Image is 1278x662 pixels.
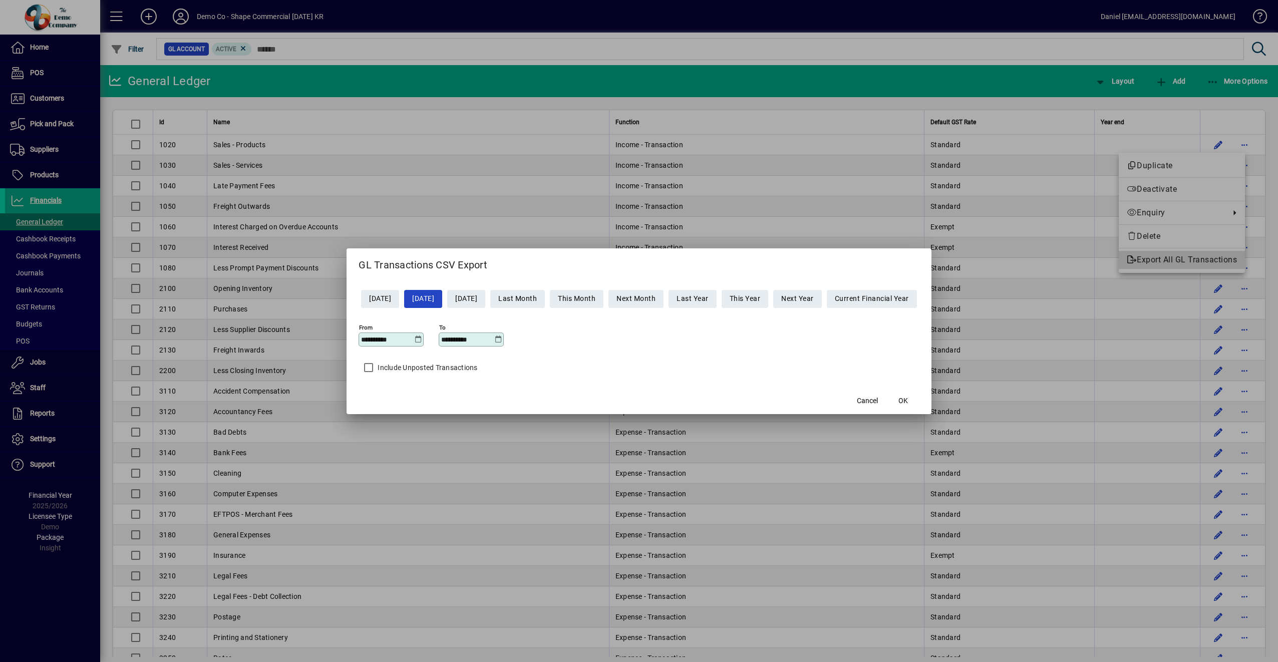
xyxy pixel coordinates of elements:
span: Last Year [677,290,709,307]
span: Next Month [616,290,656,307]
span: Cancel [857,396,878,406]
button: Last Year [669,290,717,308]
mat-label: From [359,323,373,330]
button: Next Year [773,290,822,308]
span: This Month [558,290,595,307]
button: Cancel [851,392,883,410]
span: Last Month [498,290,537,307]
span: Next Year [781,290,814,307]
button: Current Financial Year [827,290,917,308]
span: Current Financial Year [835,290,909,307]
label: Include Unposted Transactions [376,363,477,373]
span: This Year [730,290,761,307]
button: Next Month [608,290,664,308]
span: [DATE] [455,290,477,307]
span: [DATE] [412,290,434,307]
button: This Month [550,290,603,308]
button: Last Month [490,290,545,308]
mat-label: To [439,323,446,330]
span: OK [898,396,908,406]
button: [DATE] [404,290,442,308]
button: This Year [722,290,769,308]
button: [DATE] [447,290,485,308]
button: [DATE] [361,290,399,308]
span: [DATE] [369,290,391,307]
h2: GL Transactions CSV Export [347,248,931,277]
button: OK [887,392,919,410]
